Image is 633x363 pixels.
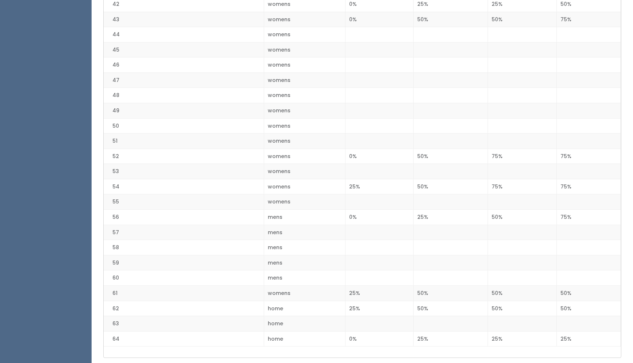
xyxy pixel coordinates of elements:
td: 64 [104,331,264,347]
td: 25% [345,179,413,194]
td: home [264,316,345,332]
td: 47 [104,72,264,88]
td: womens [264,72,345,88]
td: 25% [488,331,557,347]
td: 75% [488,149,557,164]
td: 25% [413,331,488,347]
td: mens [264,225,345,240]
td: womens [264,27,345,42]
td: 50% [557,285,621,301]
td: 50% [488,301,557,316]
td: 60 [104,270,264,286]
td: 50% [413,149,488,164]
td: 55 [104,194,264,210]
td: 75% [557,179,621,194]
td: 0% [345,149,413,164]
td: womens [264,149,345,164]
td: 50% [413,285,488,301]
td: womens [264,179,345,194]
td: 50% [413,12,488,27]
td: 50% [413,301,488,316]
td: 50% [488,285,557,301]
td: 63 [104,316,264,332]
td: 59 [104,255,264,270]
td: 45 [104,42,264,57]
td: 58 [104,240,264,255]
td: 44 [104,27,264,42]
td: 57 [104,225,264,240]
td: 25% [413,210,488,225]
td: womens [264,12,345,27]
td: 54 [104,179,264,194]
td: 50 [104,118,264,134]
td: 0% [345,210,413,225]
td: home [264,331,345,347]
td: 75% [557,210,621,225]
td: 50% [557,301,621,316]
td: womens [264,88,345,103]
td: 50% [488,210,557,225]
td: 46 [104,57,264,73]
td: 61 [104,285,264,301]
td: 51 [104,134,264,149]
td: home [264,301,345,316]
td: 75% [557,12,621,27]
td: 43 [104,12,264,27]
td: mens [264,210,345,225]
td: mens [264,270,345,286]
td: 50% [413,179,488,194]
td: 53 [104,164,264,179]
td: 75% [557,149,621,164]
td: 48 [104,88,264,103]
td: 62 [104,301,264,316]
td: 75% [488,179,557,194]
td: 25% [557,331,621,347]
td: 52 [104,149,264,164]
td: womens [264,164,345,179]
td: mens [264,255,345,270]
td: womens [264,103,345,119]
td: womens [264,134,345,149]
td: 0% [345,331,413,347]
td: 56 [104,210,264,225]
td: 0% [345,12,413,27]
td: 50% [488,12,557,27]
td: womens [264,57,345,73]
td: womens [264,118,345,134]
td: mens [264,240,345,255]
td: 49 [104,103,264,119]
td: 25% [345,301,413,316]
td: 25% [345,285,413,301]
td: womens [264,285,345,301]
td: womens [264,42,345,57]
td: womens [264,194,345,210]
